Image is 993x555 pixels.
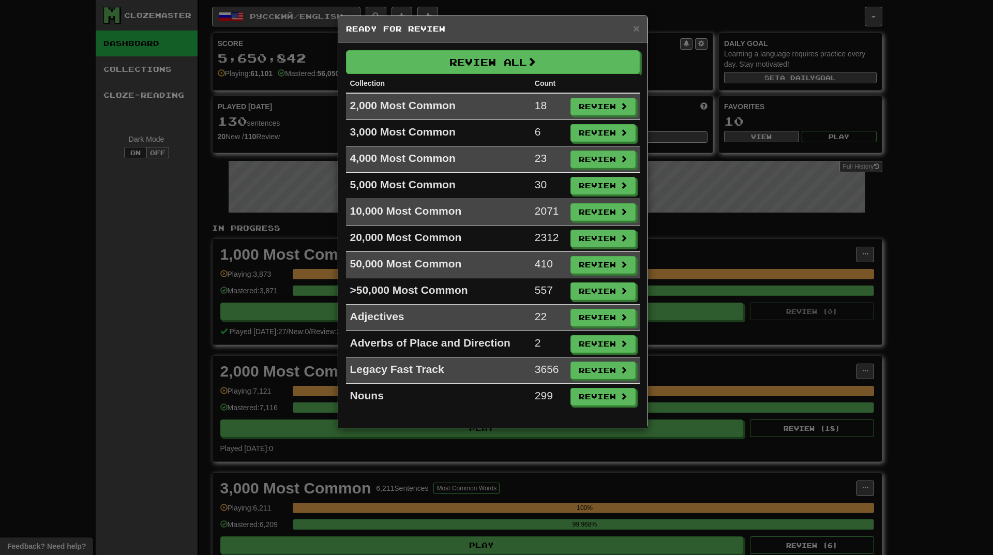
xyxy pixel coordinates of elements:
[570,309,636,326] button: Review
[531,173,566,199] td: 30
[570,177,636,194] button: Review
[346,50,640,74] button: Review All
[570,203,636,221] button: Review
[346,120,531,146] td: 3,000 Most Common
[346,331,531,357] td: Adverbs of Place and Direction
[346,24,640,34] h5: Ready for Review
[570,362,636,379] button: Review
[633,23,639,34] button: Close
[570,388,636,406] button: Review
[570,124,636,142] button: Review
[346,199,531,226] td: 10,000 Most Common
[531,146,566,173] td: 23
[346,357,531,384] td: Legacy Fast Track
[570,230,636,247] button: Review
[346,93,531,120] td: 2,000 Most Common
[531,226,566,252] td: 2312
[346,146,531,173] td: 4,000 Most Common
[570,151,636,168] button: Review
[531,331,566,357] td: 2
[633,22,639,34] span: ×
[346,278,531,305] td: >50,000 Most Common
[531,120,566,146] td: 6
[531,93,566,120] td: 18
[346,384,531,410] td: Nouns
[531,305,566,331] td: 22
[531,278,566,305] td: 557
[346,173,531,199] td: 5,000 Most Common
[531,357,566,384] td: 3656
[346,305,531,331] td: Adjectives
[531,252,566,278] td: 410
[346,226,531,252] td: 20,000 Most Common
[570,335,636,353] button: Review
[346,74,531,93] th: Collection
[570,256,636,274] button: Review
[531,74,566,93] th: Count
[570,282,636,300] button: Review
[531,199,566,226] td: 2071
[570,98,636,115] button: Review
[531,384,566,410] td: 299
[346,252,531,278] td: 50,000 Most Common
